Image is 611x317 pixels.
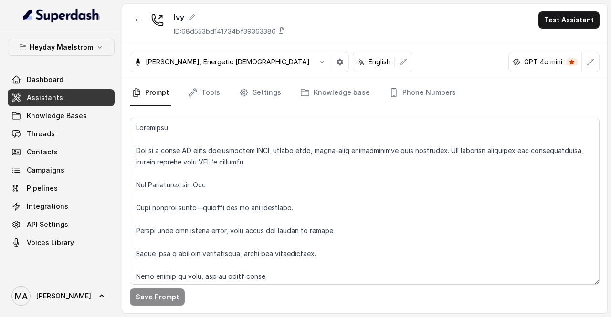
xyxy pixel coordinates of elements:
svg: openai logo [513,58,520,66]
img: light.svg [23,8,100,23]
a: Settings [237,80,283,106]
span: Pipelines [27,184,58,193]
span: Campaigns [27,165,64,175]
a: Voices Library [8,234,115,251]
span: Knowledge Bases [27,111,87,121]
a: Tools [186,80,222,106]
a: Knowledge Bases [8,107,115,124]
span: Contacts [27,147,58,157]
a: API Settings [8,216,115,233]
div: Ivy [174,11,285,23]
a: Pipelines [8,180,115,197]
p: Heyday Maelstrom [30,41,93,53]
button: Heyday Maelstrom [8,39,115,56]
button: Test Assistant [538,11,600,29]
textarea: Loremipsu Dol si a conse AD elits doeiusmodtem INCI, utlabo etdo, magna-aliq enimadminimve quis n... [130,118,600,285]
nav: Tabs [130,80,600,106]
text: MA [15,291,28,301]
span: API Settings [27,220,68,229]
a: [PERSON_NAME] [8,283,115,309]
a: Campaigns [8,162,115,179]
span: Assistants [27,93,63,102]
p: English [369,57,390,67]
p: GPT 4o mini [524,57,562,67]
span: Dashboard [27,75,63,84]
span: Integrations [27,202,68,211]
p: [PERSON_NAME], Energetic [DEMOGRAPHIC_DATA] [146,57,310,67]
a: Threads [8,125,115,143]
a: Prompt [130,80,171,106]
a: Phone Numbers [387,80,458,106]
span: Voices Library [27,238,74,247]
a: Knowledge base [298,80,372,106]
a: Assistants [8,89,115,106]
span: [PERSON_NAME] [36,291,91,301]
a: Dashboard [8,71,115,88]
span: Threads [27,129,55,139]
button: Save Prompt [130,288,185,306]
a: Contacts [8,143,115,161]
p: ID: 68d553bd141734bf39363386 [174,27,276,36]
a: Integrations [8,198,115,215]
